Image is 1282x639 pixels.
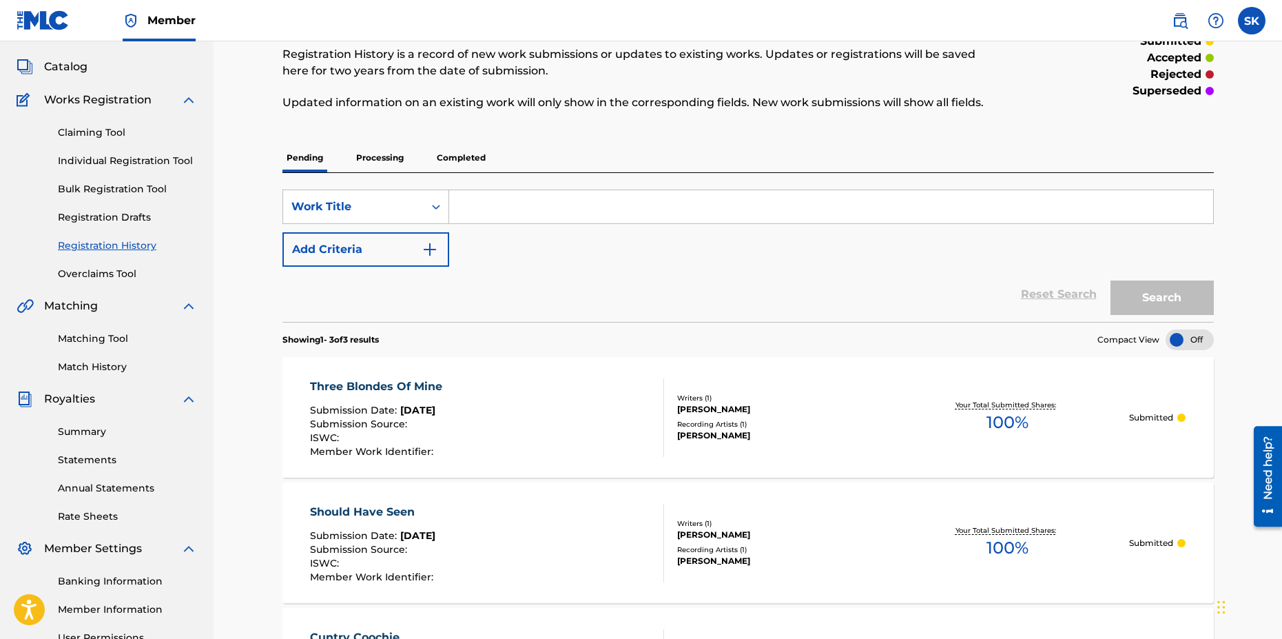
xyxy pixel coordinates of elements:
a: Should Have SeenSubmission Date:[DATE]Submission Source:ISWC:Member Work Identifier:Writers (1)[P... [282,483,1214,603]
p: Processing [352,143,408,172]
div: Three Blondes Of Mine [310,378,449,395]
div: Work Title [291,199,415,215]
span: Works Registration [44,92,152,108]
p: Submitted [1129,412,1173,424]
span: Member Settings [44,540,142,557]
img: Works Registration [17,92,34,108]
img: expand [180,540,197,557]
a: Public Search [1166,7,1194,34]
a: Bulk Registration Tool [58,182,197,196]
p: Registration History is a record of new work submissions or updates to existing works. Updates or... [282,46,1000,79]
p: accepted [1147,50,1201,66]
span: 100 % [986,536,1028,560]
a: Three Blondes Of MineSubmission Date:[DATE]Submission Source:ISWC:Member Work Identifier:Writers ... [282,357,1214,478]
span: Submission Date : [310,404,400,416]
span: Member [147,12,196,28]
div: Should Have Seen [310,504,437,520]
form: Search Form [282,190,1214,322]
span: Member Work Identifier : [310,445,437,458]
iframe: Resource Center [1243,419,1282,534]
a: Individual Registration Tool [58,154,197,168]
div: [PERSON_NAME] [677,555,885,567]
span: Submission Source : [310,418,411,430]
p: Your Total Submitted Shares: [955,525,1059,536]
a: Banking Information [58,574,197,589]
span: 100 % [986,410,1028,435]
div: [PERSON_NAME] [677,429,885,442]
p: Showing 1 - 3 of 3 results [282,334,379,346]
img: Top Rightsholder [123,12,139,29]
p: Your Total Submitted Shares: [955,400,1059,410]
div: [PERSON_NAME] [677,529,885,541]
div: Writers ( 1 ) [677,518,885,529]
img: expand [180,298,197,314]
img: MLC Logo [17,10,70,30]
img: 9d2ae6d4665cec9f34b9.svg [422,241,438,258]
span: [DATE] [400,529,435,542]
button: Add Criteria [282,232,449,267]
span: Member Work Identifier : [310,571,437,583]
p: Submitted [1129,537,1173,549]
a: Annual Statements [58,481,197,496]
iframe: Chat Widget [1213,573,1282,639]
span: Matching [44,298,98,314]
div: [PERSON_NAME] [677,403,885,416]
span: Royalties [44,391,95,407]
div: Recording Artists ( 1 ) [677,419,885,429]
img: Member Settings [17,540,33,557]
a: Registration Drafts [58,210,197,225]
span: ISWC : [310,557,342,569]
p: Pending [282,143,327,172]
p: submitted [1140,33,1201,50]
a: Match History [58,360,197,374]
p: Completed [433,143,490,172]
img: Matching [17,298,34,314]
img: Royalties [17,391,33,407]
div: Drag [1217,587,1226,628]
div: Recording Artists ( 1 ) [677,545,885,555]
a: Summary [58,425,197,439]
p: Updated information on an existing work will only show in the corresponding fields. New work subm... [282,94,1000,111]
a: Rate Sheets [58,509,197,524]
span: Compact View [1097,334,1159,346]
img: expand [180,391,197,407]
img: Catalog [17,59,33,75]
img: help [1208,12,1224,29]
p: superseded [1133,83,1201,99]
div: Writers ( 1 ) [677,393,885,403]
a: Statements [58,453,197,467]
a: Claiming Tool [58,125,197,140]
p: rejected [1150,66,1201,83]
span: Submission Date : [310,529,400,542]
img: expand [180,92,197,108]
a: Member Information [58,602,197,617]
span: ISWC : [310,432,342,444]
a: SummarySummary [17,26,100,42]
div: User Menu [1238,7,1265,34]
span: [DATE] [400,404,435,416]
span: Catalog [44,59,87,75]
img: search [1172,12,1188,29]
a: CatalogCatalog [17,59,87,75]
a: Registration History [58,239,197,253]
span: Submission Source : [310,543,411,556]
a: Overclaims Tool [58,267,197,281]
div: Help [1202,7,1230,34]
a: Matching Tool [58,332,197,346]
